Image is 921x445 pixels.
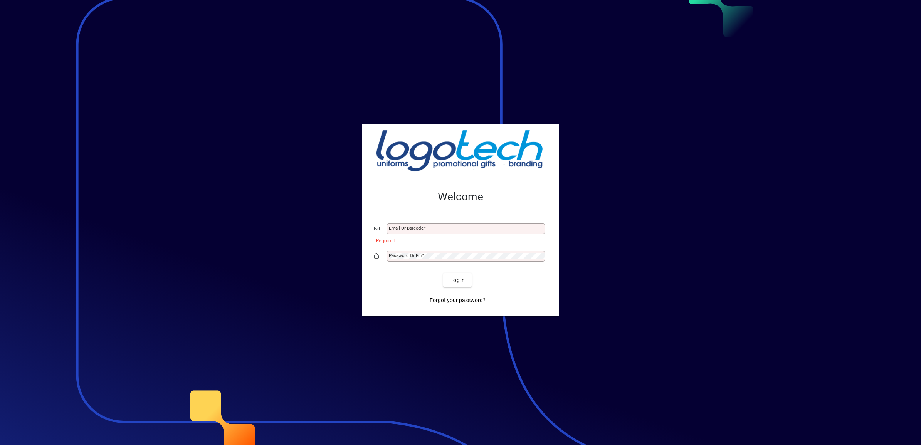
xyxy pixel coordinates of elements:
mat-error: Required [376,236,541,244]
h2: Welcome [374,190,547,203]
mat-label: Email or Barcode [389,225,424,231]
span: Forgot your password? [430,296,486,304]
mat-label: Password or Pin [389,253,422,258]
button: Login [443,273,471,287]
a: Forgot your password? [427,293,489,307]
span: Login [449,276,465,284]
